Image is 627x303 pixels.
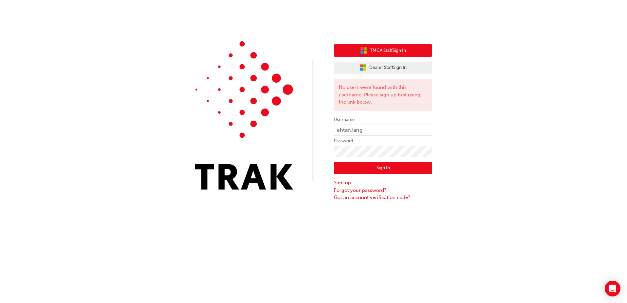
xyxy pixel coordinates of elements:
[334,116,432,124] label: Username
[334,79,432,111] div: No users were found with this username. Please sign up first using the link below.
[334,179,432,187] a: Sign up
[334,187,432,194] a: Forgot your password?
[334,62,432,74] button: Dealer StaffSign In
[605,281,620,296] div: Open Intercom Messenger
[334,194,432,201] a: Got an account verification code?
[334,44,432,57] button: TMCA StaffSign In
[369,64,407,71] span: Dealer Staff Sign In
[195,41,293,190] img: Trak
[334,125,432,136] input: Username
[334,137,432,145] label: Password
[334,162,432,174] button: Sign In
[370,47,406,54] span: TMCA Staff Sign In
